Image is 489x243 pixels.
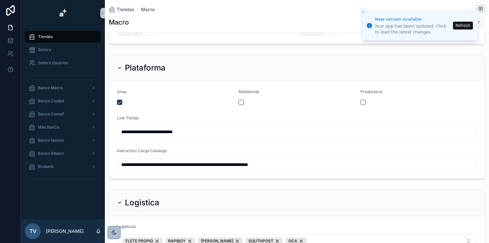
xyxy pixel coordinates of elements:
a: Banco Macro [25,82,101,94]
a: Tiendas [109,6,134,13]
a: Sellers [25,44,101,56]
div: New version available [375,16,451,23]
span: Tiendas [38,34,53,39]
span: Instructivo Carga Catalogo [117,148,167,153]
span: Sellers [38,47,51,52]
a: Tiendas [25,31,101,43]
h1: Macro [109,18,129,27]
h2: Plataforma [125,63,166,73]
a: Banco Nacion [25,134,101,146]
div: Your app has been updated. Click to load the latest changes [375,23,451,35]
a: Banco Ciudad [25,95,101,107]
span: TV [29,227,36,235]
img: App logo [58,8,68,18]
a: Macro [141,6,155,13]
span: Banco Comafi [38,111,64,117]
span: Banco Macro [38,85,63,91]
p: [PERSON_NAME] [46,228,84,234]
span: Multitienda [239,89,259,94]
a: Brubank [25,161,101,172]
button: Close toast [360,9,366,15]
div: scrollable content [21,26,105,193]
a: Banco Ribeiro [25,148,101,159]
span: Link Tienda [117,115,139,120]
span: Más BanCo [38,125,59,130]
span: Logisticas [117,224,136,229]
span: Producteca [361,89,382,94]
h2: Logistica [125,197,159,208]
span: Sellers Usuarios [38,60,68,66]
span: Tiendas [117,6,134,13]
button: Refresh [453,22,473,30]
span: Banco Ciudad [38,98,64,104]
a: Más BanCo [25,121,101,133]
span: Banco Nacion [38,138,64,143]
span: Banco Ribeiro [38,151,64,156]
span: Brubank [38,164,54,169]
a: Banco Comafi [25,108,101,120]
span: Shop [117,89,127,94]
a: Sellers Usuarios [25,57,101,69]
